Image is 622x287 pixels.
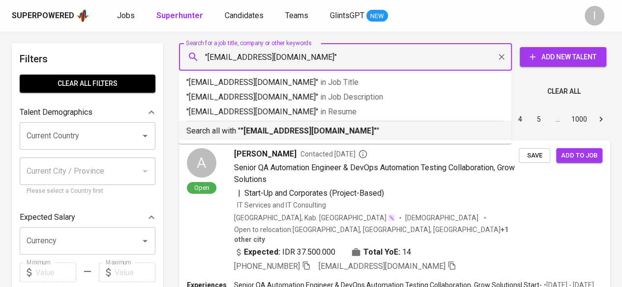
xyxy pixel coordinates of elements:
[20,211,75,223] p: Expected Salary
[234,163,515,184] span: Senior QA Automation Engineer & DevOps Automation Testing Collaboration, Grow Solutions
[320,107,356,116] span: in Resume
[547,85,581,98] span: Clear All
[234,226,508,243] b: Batam
[27,186,148,196] p: Please select a Country first
[556,148,602,163] button: Add to job
[186,125,504,137] p: Search all with " "
[519,148,550,163] button: Save
[240,126,377,135] b: "[EMAIL_ADDRESS][DOMAIN_NAME]"
[593,111,609,127] button: Go to next page
[20,103,155,122] div: Talent Demographics
[585,6,604,26] div: I
[366,11,388,21] span: NEW
[363,246,400,258] b: Total YoE:
[300,149,368,159] span: Contacted [DATE]
[244,188,384,198] span: Start-Up and Corporates (Project-Based)
[35,262,76,282] input: Value
[238,187,240,199] span: |
[330,10,388,22] a: GlintsGPT NEW
[528,51,598,63] span: Add New Talent
[20,208,155,227] div: Expected Salary
[115,262,155,282] input: Value
[12,8,89,23] a: Superpoweredapp logo
[561,150,597,161] span: Add to job
[138,129,152,143] button: Open
[225,10,266,22] a: Candidates
[358,149,368,159] svg: By Batam recruiter
[495,50,508,64] button: Clear
[319,261,445,271] span: [EMAIL_ADDRESS][DOMAIN_NAME]
[190,183,213,192] span: Open
[20,75,155,93] button: Clear All filters
[12,10,74,22] div: Superpowered
[330,11,364,20] span: GlintsGPT
[520,47,606,67] button: Add New Talent
[568,111,590,127] button: Go to page 1000
[550,114,565,124] div: …
[543,82,585,101] button: Clear All
[20,51,155,67] h6: Filters
[20,106,92,118] p: Talent Demographics
[76,8,89,23] img: app logo
[225,11,264,20] span: Candidates
[186,77,504,88] p: "[EMAIL_ADDRESS][DOMAIN_NAME]"
[234,225,519,244] p: Open to relocation : [GEOGRAPHIC_DATA], [GEOGRAPHIC_DATA], [GEOGRAPHIC_DATA]
[234,261,300,271] span: [PHONE_NUMBER]
[186,91,504,103] p: "[EMAIL_ADDRESS][DOMAIN_NAME]"
[117,11,135,20] span: Jobs
[524,150,545,161] span: Save
[512,111,528,127] button: Go to page 4
[244,246,280,258] b: Expected:
[234,148,296,160] span: [PERSON_NAME]
[234,246,335,258] div: IDR 37.500.000
[285,11,308,20] span: Teams
[138,234,152,248] button: Open
[320,78,358,87] span: in Job Title
[436,111,610,127] nav: pagination navigation
[387,214,395,222] img: magic_wand.svg
[186,106,504,118] p: "[EMAIL_ADDRESS][DOMAIN_NAME]"
[402,246,411,258] span: 14
[156,11,203,20] b: Superhunter
[285,10,310,22] a: Teams
[531,111,547,127] button: Go to page 5
[117,10,137,22] a: Jobs
[405,213,480,223] span: [DEMOGRAPHIC_DATA]
[28,78,148,90] span: Clear All filters
[320,92,383,102] span: in Job Description
[234,213,395,223] div: [GEOGRAPHIC_DATA], Kab. [GEOGRAPHIC_DATA]
[237,201,326,209] span: IT Services and IT Consulting
[156,10,205,22] a: Superhunter
[187,148,216,178] div: A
